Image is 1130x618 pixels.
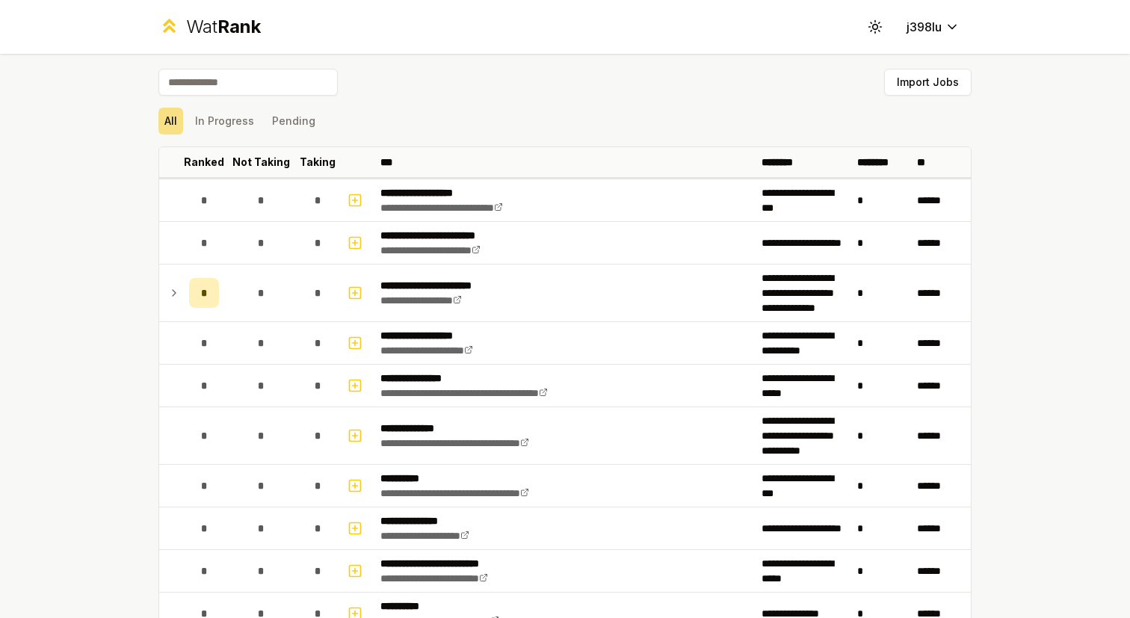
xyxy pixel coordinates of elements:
[907,18,942,36] span: j398lu
[217,16,261,37] span: Rank
[158,108,183,135] button: All
[189,108,260,135] button: In Progress
[300,155,336,170] p: Taking
[158,15,261,39] a: WatRank
[266,108,321,135] button: Pending
[895,13,972,40] button: j398lu
[184,155,224,170] p: Ranked
[884,69,972,96] button: Import Jobs
[186,15,261,39] div: Wat
[232,155,290,170] p: Not Taking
